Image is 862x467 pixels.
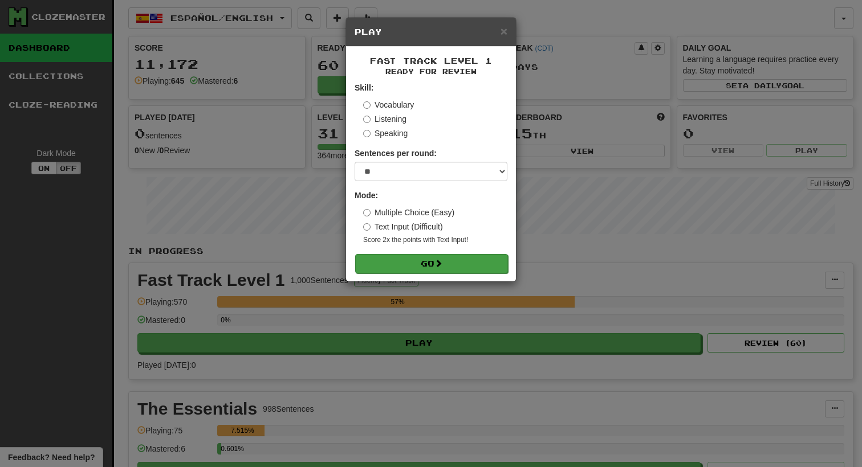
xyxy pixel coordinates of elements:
input: Multiple Choice (Easy) [363,209,371,216]
strong: Mode: [355,191,378,200]
button: Go [355,254,508,273]
span: Fast Track Level 1 [370,56,492,65]
label: Listening [363,113,406,125]
label: Vocabulary [363,99,414,110]
label: Speaking [363,128,408,139]
input: Vocabulary [363,101,371,109]
input: Text Input (Difficult) [363,223,371,231]
strong: Skill: [355,83,373,92]
small: Ready for Review [355,67,507,76]
label: Text Input (Difficult) [363,221,443,232]
small: Score 2x the points with Text Input ! [363,235,507,245]
h5: Play [355,26,507,38]
input: Listening [363,116,371,123]
span: × [501,24,507,38]
label: Multiple Choice (Easy) [363,207,454,218]
input: Speaking [363,130,371,137]
label: Sentences per round: [355,148,437,159]
button: Close [501,25,507,37]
